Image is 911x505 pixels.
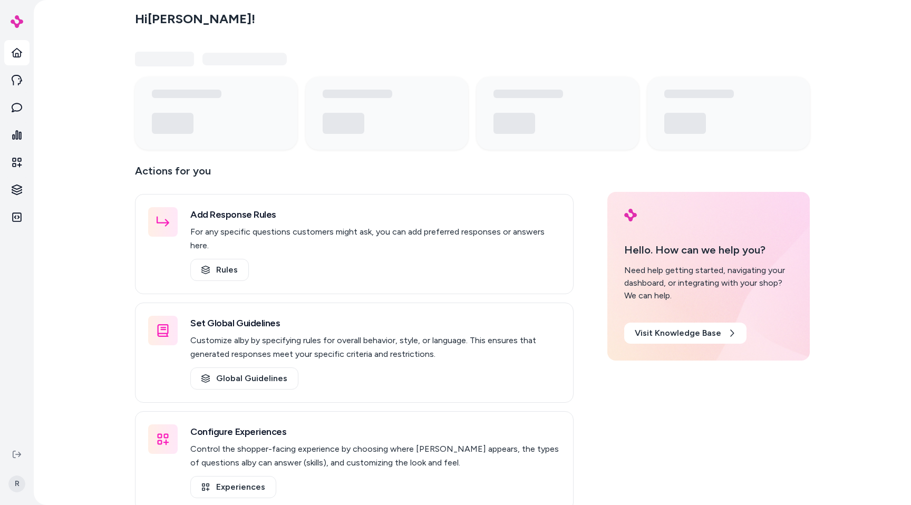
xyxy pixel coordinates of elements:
[624,242,793,258] p: Hello. How can we help you?
[190,442,560,470] p: Control the shopper-facing experience by choosing where [PERSON_NAME] appears, the types of quest...
[624,323,747,344] a: Visit Knowledge Base
[190,207,560,222] h3: Add Response Rules
[190,476,276,498] a: Experiences
[190,367,298,390] a: Global Guidelines
[8,475,25,492] span: R
[190,316,560,331] h3: Set Global Guidelines
[190,424,560,439] h3: Configure Experiences
[6,467,27,501] button: R
[190,259,249,281] a: Rules
[135,162,574,188] p: Actions for you
[11,15,23,28] img: alby Logo
[190,334,560,361] p: Customize alby by specifying rules for overall behavior, style, or language. This ensures that ge...
[190,225,560,252] p: For any specific questions customers might ask, you can add preferred responses or answers here.
[624,264,793,302] div: Need help getting started, navigating your dashboard, or integrating with your shop? We can help.
[624,209,637,221] img: alby Logo
[135,11,255,27] h2: Hi [PERSON_NAME] !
